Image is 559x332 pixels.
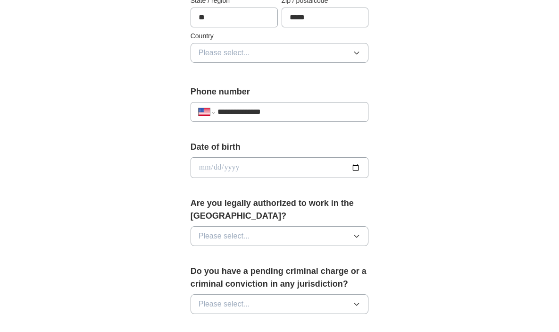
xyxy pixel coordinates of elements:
[191,141,369,153] label: Date of birth
[191,85,369,98] label: Phone number
[191,197,369,222] label: Are you legally authorized to work in the [GEOGRAPHIC_DATA]?
[191,43,369,63] button: Please select...
[199,47,250,59] span: Please select...
[191,226,369,246] button: Please select...
[191,265,369,290] label: Do you have a pending criminal charge or a criminal conviction in any jurisdiction?
[191,294,369,314] button: Please select...
[199,230,250,242] span: Please select...
[199,298,250,310] span: Please select...
[191,31,369,41] label: Country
